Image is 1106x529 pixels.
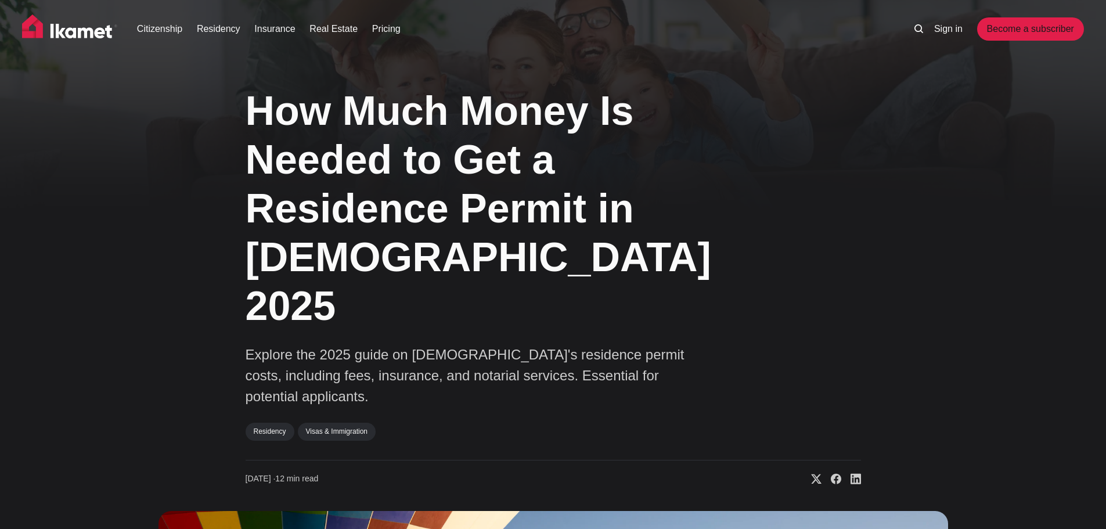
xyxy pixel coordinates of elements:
[22,15,117,44] img: Ikamet home
[246,473,319,485] time: 12 min read
[197,22,240,36] a: Residency
[246,423,294,440] a: Residency
[934,22,963,36] a: Sign in
[298,423,376,440] a: Visas & Immigration
[372,22,401,36] a: Pricing
[309,22,358,36] a: Real Estate
[246,474,276,483] span: [DATE] ∙
[802,473,822,485] a: Share on X
[977,17,1084,41] a: Become a subscriber
[822,473,841,485] a: Share on Facebook
[246,87,745,330] h1: How Much Money Is Needed to Get a Residence Permit in [DEMOGRAPHIC_DATA] 2025
[246,344,710,407] p: Explore the 2025 guide on [DEMOGRAPHIC_DATA]'s residence permit costs, including fees, insurance,...
[254,22,295,36] a: Insurance
[137,22,182,36] a: Citizenship
[841,473,861,485] a: Share on Linkedin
